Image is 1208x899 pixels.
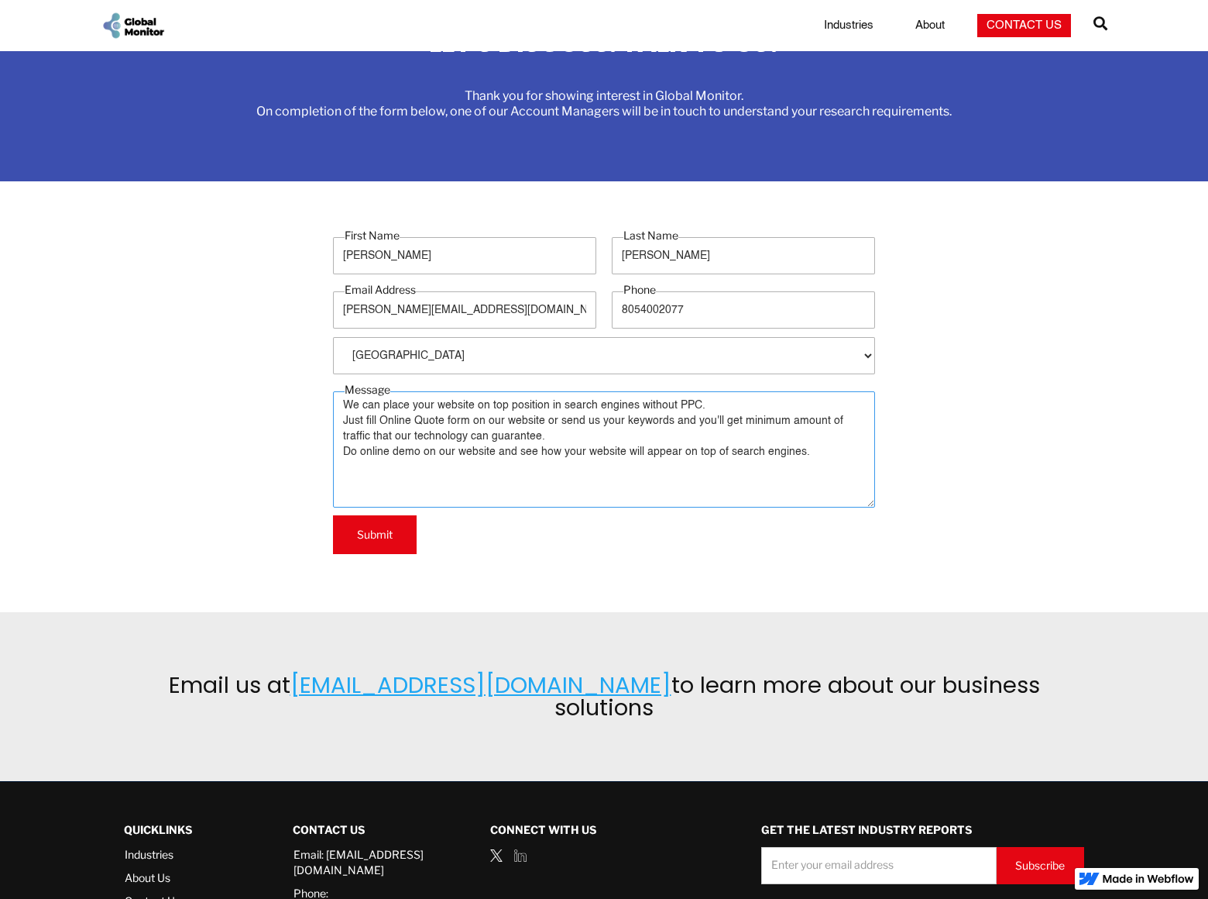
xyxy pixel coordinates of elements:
form: Demo Request [761,847,1084,884]
input: Subscribe [997,847,1084,884]
a: home [101,11,166,40]
span:  [1093,12,1107,34]
a: [EMAIL_ADDRESS][DOMAIN_NAME] [290,670,671,701]
a:  [1093,10,1107,41]
h2: Email us at to learn more about our business solutions [128,674,1080,719]
strong: Contact Us [293,823,365,836]
img: Made in Webflow [1103,874,1194,883]
a: Email: [EMAIL_ADDRESS][DOMAIN_NAME] [293,847,444,878]
form: Get In Touch Form [333,228,875,554]
a: Industries [815,18,883,33]
div: QUICKLINKS [124,813,232,847]
a: About [906,18,954,33]
div: Thank you for showing interest in Global Monitor. On completion of the form below, one of our Acc... [256,88,952,119]
a: Industries [125,847,232,863]
strong: GET THE LATEST INDUSTRY REPORTS [761,823,972,836]
label: Last Name [623,228,678,243]
label: Message [345,382,390,398]
input: Submit [333,515,417,554]
label: First Name [345,228,400,243]
strong: Connect with us [490,823,596,836]
input: Enter your email address [761,847,997,884]
a: Contact Us [977,14,1071,37]
label: Email Address [345,282,416,298]
a: About Us [125,870,232,886]
label: Phone [623,282,656,298]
